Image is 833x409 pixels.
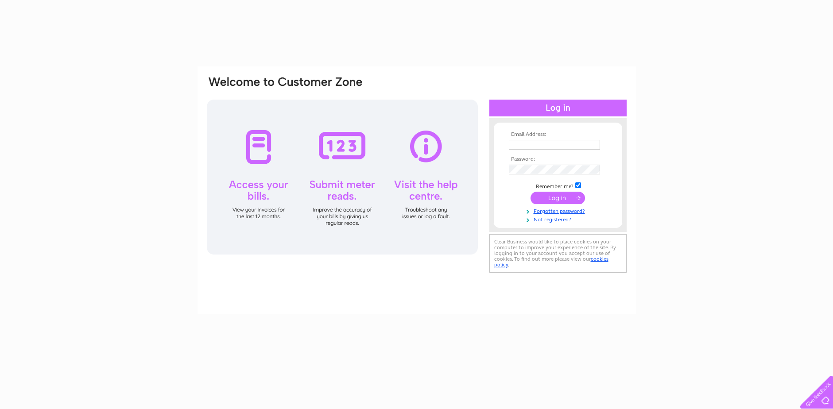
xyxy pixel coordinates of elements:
[507,156,609,162] th: Password:
[507,131,609,138] th: Email Address:
[507,181,609,190] td: Remember me?
[494,256,608,268] a: cookies policy
[509,215,609,223] a: Not registered?
[531,192,585,204] input: Submit
[509,206,609,215] a: Forgotten password?
[489,234,627,273] div: Clear Business would like to place cookies on your computer to improve your experience of the sit...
